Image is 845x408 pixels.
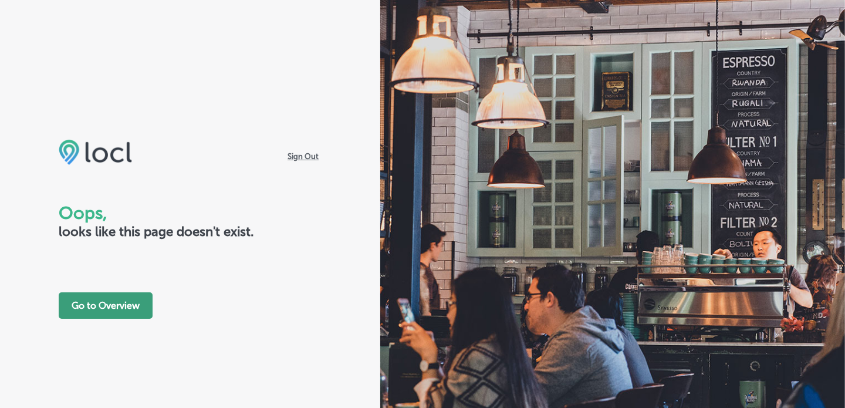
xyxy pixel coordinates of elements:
[59,292,153,319] button: Go to Overview
[59,139,132,165] img: LOCL logo
[59,300,153,311] a: Go to Overview
[59,203,322,224] h1: Oops,
[59,224,322,240] h2: looks like this page doesn't exist.
[285,151,322,162] span: Sign Out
